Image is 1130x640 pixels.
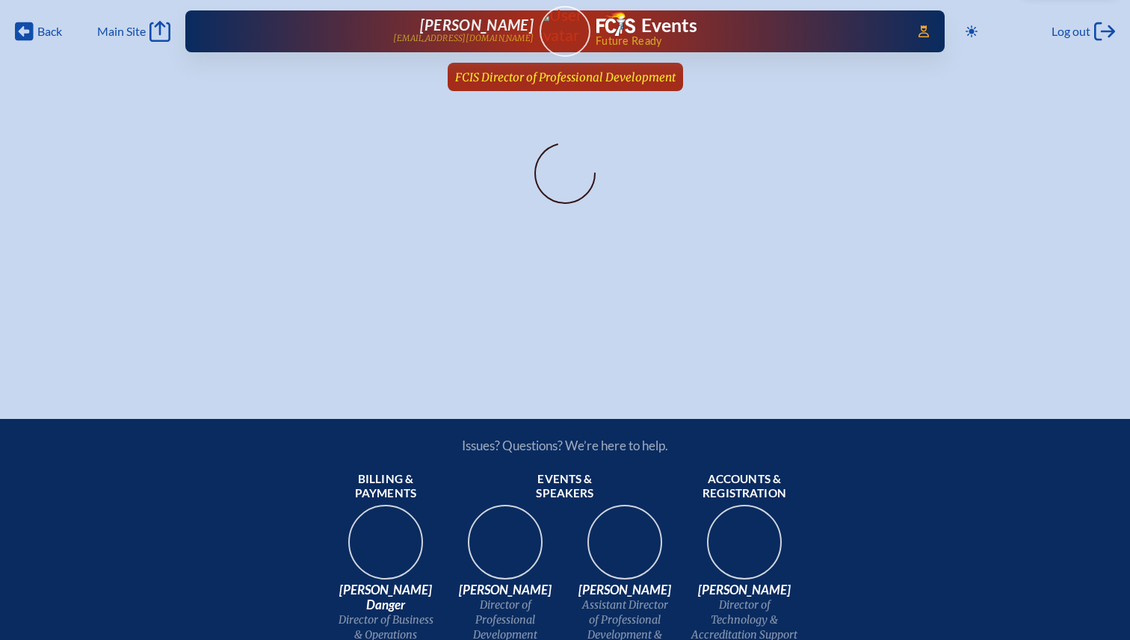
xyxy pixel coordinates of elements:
[393,34,534,43] p: [EMAIL_ADDRESS][DOMAIN_NAME]
[577,500,673,596] img: 545ba9c4-c691-43d5-86fb-b0a622cbeb82
[596,36,897,46] span: Future Ready
[697,500,792,596] img: b1ee34a6-5a78-4519-85b2-7190c4823173
[338,500,433,596] img: 9c64f3fb-7776-47f4-83d7-46a341952595
[37,24,62,39] span: Back
[511,472,619,502] span: Events & speakers
[449,63,682,91] a: FCIS Director of Professional Development
[540,6,590,57] a: User Avatar
[596,12,697,39] a: FCIS LogoEvents
[451,582,559,597] span: [PERSON_NAME]
[455,70,676,84] span: FCIS Director of Professional Development
[97,24,146,39] span: Main Site
[571,582,679,597] span: [PERSON_NAME]
[332,582,439,612] span: [PERSON_NAME] Danger
[420,16,534,34] span: [PERSON_NAME]
[457,500,553,596] img: 94e3d245-ca72-49ea-9844-ae84f6d33c0f
[641,16,697,35] h1: Events
[1052,24,1090,39] span: Log out
[596,12,897,46] div: FCIS Events — Future ready
[691,582,798,597] span: [PERSON_NAME]
[233,16,534,46] a: [PERSON_NAME][EMAIL_ADDRESS][DOMAIN_NAME]
[596,12,635,36] img: Florida Council of Independent Schools
[533,5,596,45] img: User Avatar
[332,472,439,502] span: Billing & payments
[302,438,828,453] p: Issues? Questions? We’re here to help.
[97,21,170,42] a: Main Site
[691,472,798,502] span: Accounts & registration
